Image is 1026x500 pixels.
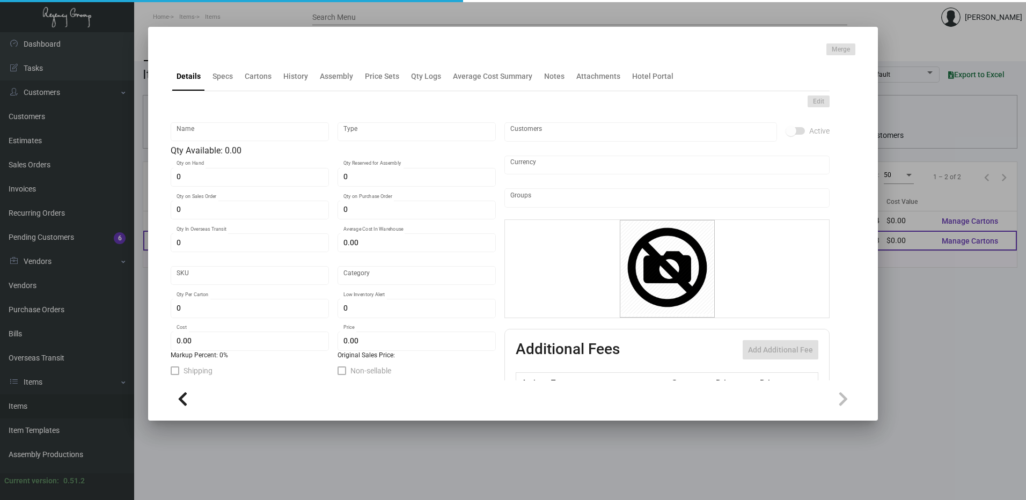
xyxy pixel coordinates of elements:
button: Edit [808,95,830,107]
div: Average Cost Summary [453,71,532,82]
span: Shipping [184,364,212,377]
h2: Additional Fees [516,340,620,359]
th: Type [548,373,669,392]
div: Attachments [576,71,620,82]
div: Qty Logs [411,71,441,82]
span: Edit [813,97,824,106]
div: Specs [212,71,233,82]
input: Add new.. [510,128,772,136]
button: Merge [826,43,855,55]
th: Active [516,373,549,392]
th: Cost [669,373,713,392]
div: History [283,71,308,82]
div: Assembly [320,71,353,82]
span: Non-sellable [350,364,391,377]
span: Merge [832,45,850,54]
div: Notes [544,71,565,82]
div: Hotel Portal [632,71,673,82]
span: Active [809,124,830,137]
button: Add Additional Fee [743,340,818,359]
input: Add new.. [510,194,824,202]
div: 0.51.2 [63,475,85,487]
div: Details [177,71,201,82]
div: Cartons [245,71,272,82]
th: Price [713,373,757,392]
th: Price type [757,373,805,392]
div: Qty Available: 0.00 [171,144,496,157]
div: Price Sets [365,71,399,82]
div: Current version: [4,475,59,487]
span: Add Additional Fee [748,345,813,354]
